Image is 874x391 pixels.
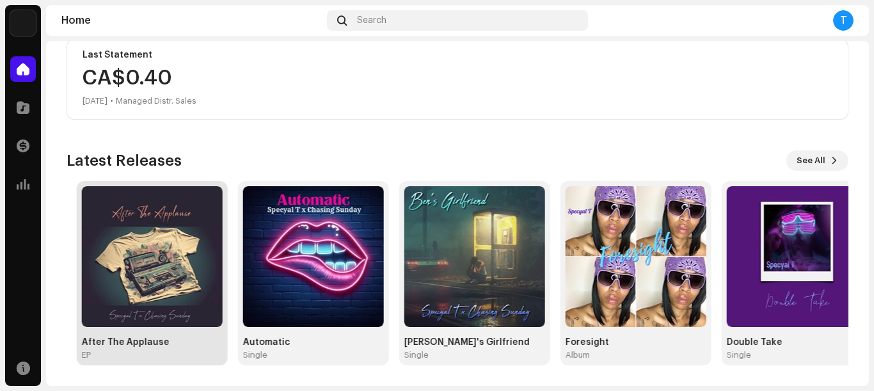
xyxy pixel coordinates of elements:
[727,337,868,347] div: Double Take
[727,350,751,360] div: Single
[786,150,848,171] button: See All
[10,10,36,36] img: 190830b2-3b53-4b0d-992c-d3620458de1d
[67,39,848,120] re-o-card-value: Last Statement
[243,337,384,347] div: Automatic
[116,93,196,109] div: Managed Distr. Sales
[61,15,322,26] div: Home
[833,10,854,31] div: T
[82,350,91,360] div: EP
[566,186,706,327] img: 029f583f-a9b6-402c-9564-ef7c7edc2262
[243,186,384,327] img: 665b2bb1-0eda-4409-b86f-4fd7c0486cc3
[110,93,113,109] div: •
[404,186,545,327] img: 9eb19016-c7bd-4e52-9309-546d49acfa99
[404,350,429,360] div: Single
[82,337,223,347] div: After The Applause
[357,15,386,26] span: Search
[727,186,868,327] img: 9680ab01-f537-4da3-bbf7-d1069850f0e4
[83,93,107,109] div: [DATE]
[566,350,590,360] div: Album
[83,50,832,60] div: Last Statement
[797,148,825,173] span: See All
[243,350,267,360] div: Single
[67,150,182,171] h3: Latest Releases
[82,186,223,327] img: 1db2c8a7-4106-475c-ae5c-4d74fc3fa5ab
[566,337,706,347] div: Foresight
[404,337,545,347] div: [PERSON_NAME]'s Girlfriend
